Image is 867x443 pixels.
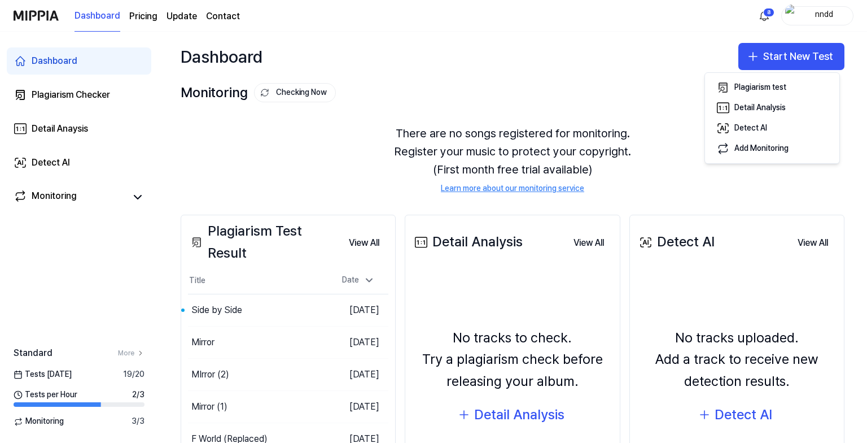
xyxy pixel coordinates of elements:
[123,369,144,380] span: 19 / 20
[32,122,88,136] div: Detail Anaysis
[763,8,774,17] div: 8
[188,220,340,264] div: Plagiarism Test Result
[734,82,786,93] div: Plagiarism test
[188,267,329,294] th: Title
[32,156,70,170] div: Detect AI
[412,231,523,253] div: Detail Analysis
[785,5,799,27] img: profile
[329,359,388,391] td: [DATE]
[338,271,379,289] div: Date
[7,47,151,75] a: Dashboard
[340,232,388,254] button: View All
[412,327,612,392] div: No tracks to check. Try a plagiarism check before releasing your album.
[329,391,388,423] td: [DATE]
[329,294,388,327] td: [DATE]
[564,232,613,254] button: View All
[7,149,151,176] a: Detect AI
[474,404,564,425] div: Detail Analysis
[710,118,835,138] button: Detect AI
[254,83,336,102] button: Checking Now
[637,231,715,253] div: Detect AI
[14,369,72,380] span: Tests [DATE]
[32,88,110,102] div: Plagiarism Checker
[191,368,229,381] div: MIrror (2)
[181,111,844,208] div: There are no songs registered for monitoring. Register your music to protect your copyright. (Fir...
[118,349,144,358] a: More
[690,401,783,428] button: Detect AI
[734,123,767,134] div: Detect AI
[637,327,837,392] div: No tracks uploaded. Add a track to receive new detection results.
[449,401,576,428] button: Detail Analysis
[7,115,151,142] a: Detail Anaysis
[14,389,77,401] span: Tests per Hour
[789,231,837,254] a: View All
[710,77,835,98] button: Plagiarism test
[191,336,214,349] div: Mirror
[132,389,144,401] span: 2 / 3
[191,400,227,414] div: Mirror (1)
[129,10,157,23] button: Pricing
[14,346,52,360] span: Standard
[340,231,388,254] a: View All
[132,416,144,427] span: 3 / 3
[75,1,120,32] a: Dashboard
[181,43,262,70] div: Dashboard
[14,416,64,427] span: Monitoring
[564,231,613,254] a: View All
[802,9,846,21] div: nndd
[710,138,835,159] button: Add Monitoring
[781,6,853,25] button: profilenndd
[32,54,77,68] div: Dashboard
[14,189,126,205] a: Monitoring
[441,183,584,194] a: Learn more about our monitoring service
[757,9,771,23] img: 알림
[789,232,837,254] button: View All
[738,43,844,70] button: Start New Test
[167,10,197,23] a: Update
[715,404,772,425] div: Detect AI
[710,98,835,118] button: Detail Analysis
[7,81,151,108] a: Plagiarism Checker
[181,82,336,103] div: Monitoring
[734,102,786,114] div: Detail Analysis
[206,10,240,23] a: Contact
[734,143,789,154] div: Add Monitoring
[191,303,242,317] div: Side by Side
[755,7,773,25] button: 알림8
[329,327,388,359] td: [DATE]
[32,189,77,205] div: Monitoring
